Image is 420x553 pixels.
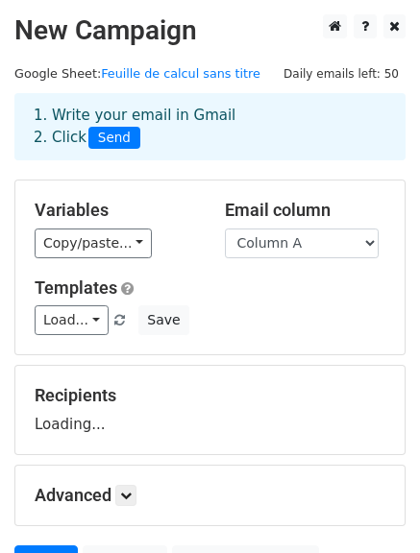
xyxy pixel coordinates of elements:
span: Send [88,127,140,150]
div: 1. Write your email in Gmail 2. Click [19,105,401,149]
h5: Email column [225,200,386,221]
a: Copy/paste... [35,228,152,258]
button: Save [138,305,188,335]
div: Loading... [35,385,385,435]
h2: New Campaign [14,14,406,47]
a: Load... [35,305,109,335]
a: Templates [35,277,117,298]
a: Daily emails left: 50 [277,66,406,81]
small: Google Sheet: [14,66,260,81]
a: Feuille de calcul sans titre [101,66,260,81]
h5: Variables [35,200,196,221]
h5: Advanced [35,485,385,506]
h5: Recipients [35,385,385,406]
span: Daily emails left: 50 [277,63,406,84]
